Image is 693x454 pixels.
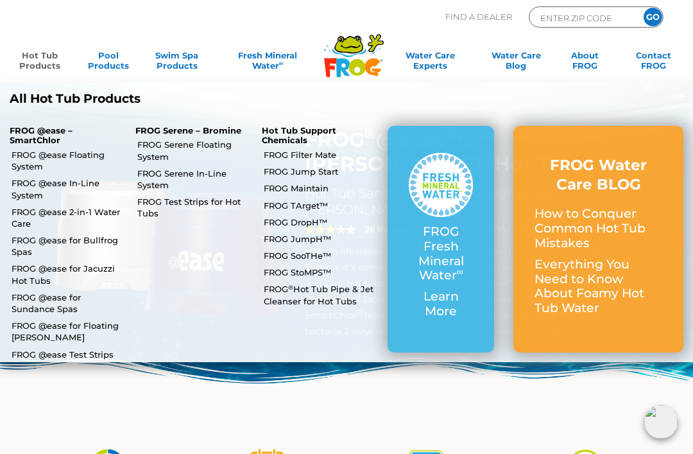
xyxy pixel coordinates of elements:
[644,405,678,439] img: openIcon
[12,234,126,258] a: FROG @ease for Bullfrog Spas
[12,177,126,200] a: FROG @ease In-Line System
[535,258,662,316] p: Everything You Need to Know About Foamy Hot Tub Water
[409,153,473,326] a: FROG Fresh Mineral Water∞ Learn More
[264,233,378,245] a: FROG JumpH™
[445,6,512,28] p: Find A Dealer
[137,168,252,191] a: FROG Serene In-Line System
[135,126,242,136] p: FROG Serene – Bromine
[409,225,473,283] p: FROG Fresh Mineral Water
[288,284,293,291] sup: ®
[264,182,378,194] a: FROG Maintain
[264,166,378,177] a: FROG Jump Start
[264,250,378,261] a: FROG SooTHe™
[12,263,126,286] a: FROG @ease for Jacuzzi Hot Tubs
[386,50,474,76] a: Water CareExperts
[264,149,378,161] a: FROG Filter Mate
[264,283,378,306] a: FROG®Hot Tub Pipe & Jet Cleanser for Hot Tubs
[10,126,116,146] p: FROG @ease – SmartChlor
[12,149,126,172] a: FROG @ease Floating System
[535,156,662,195] h3: FROG Water Care BLOG
[627,50,680,76] a: ContactFROG
[137,139,252,162] a: FROG Serene Floating System
[137,196,252,219] a: FROG Test Strips for Hot Tubs
[535,207,662,250] p: How to Conquer Common Hot Tub Mistakes
[535,156,662,322] a: FROG Water Care BLOG How to Conquer Common Hot Tub Mistakes Everything You Need to Know About Foa...
[264,216,378,228] a: FROG DropH™
[13,50,66,76] a: Hot TubProducts
[279,60,284,67] sup: ∞
[81,50,135,76] a: PoolProducts
[264,266,378,278] a: FROG StoMPS™
[12,206,126,229] a: FROG @ease 2-in-1 Water Care
[10,92,337,107] a: All Hot Tub Products
[457,266,463,277] sup: ∞
[409,290,473,319] p: Learn More
[262,125,336,146] a: Hot Tub Support Chemicals
[539,10,626,25] input: Zip Code Form
[150,50,203,76] a: Swim SpaProducts
[644,8,662,26] input: GO
[558,50,612,76] a: AboutFROG
[12,292,126,315] a: FROG @ease for Sundance Spas
[219,50,316,76] a: Fresh MineralWater∞
[12,349,126,360] a: FROG @ease Test Strips
[490,50,543,76] a: Water CareBlog
[12,320,126,343] a: FROG @ease for Floating [PERSON_NAME]
[264,200,378,211] a: FROG TArget™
